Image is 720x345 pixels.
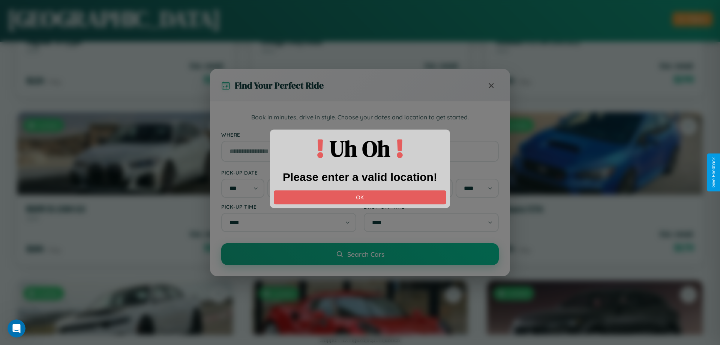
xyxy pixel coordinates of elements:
[235,79,324,92] h3: Find Your Perfect Ride
[221,131,499,138] label: Where
[347,250,384,258] span: Search Cars
[221,169,356,176] label: Pick-up Date
[221,203,356,210] label: Pick-up Time
[221,113,499,122] p: Book in minutes, drive in style. Choose your dates and location to get started.
[364,169,499,176] label: Drop-off Date
[364,203,499,210] label: Drop-off Time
